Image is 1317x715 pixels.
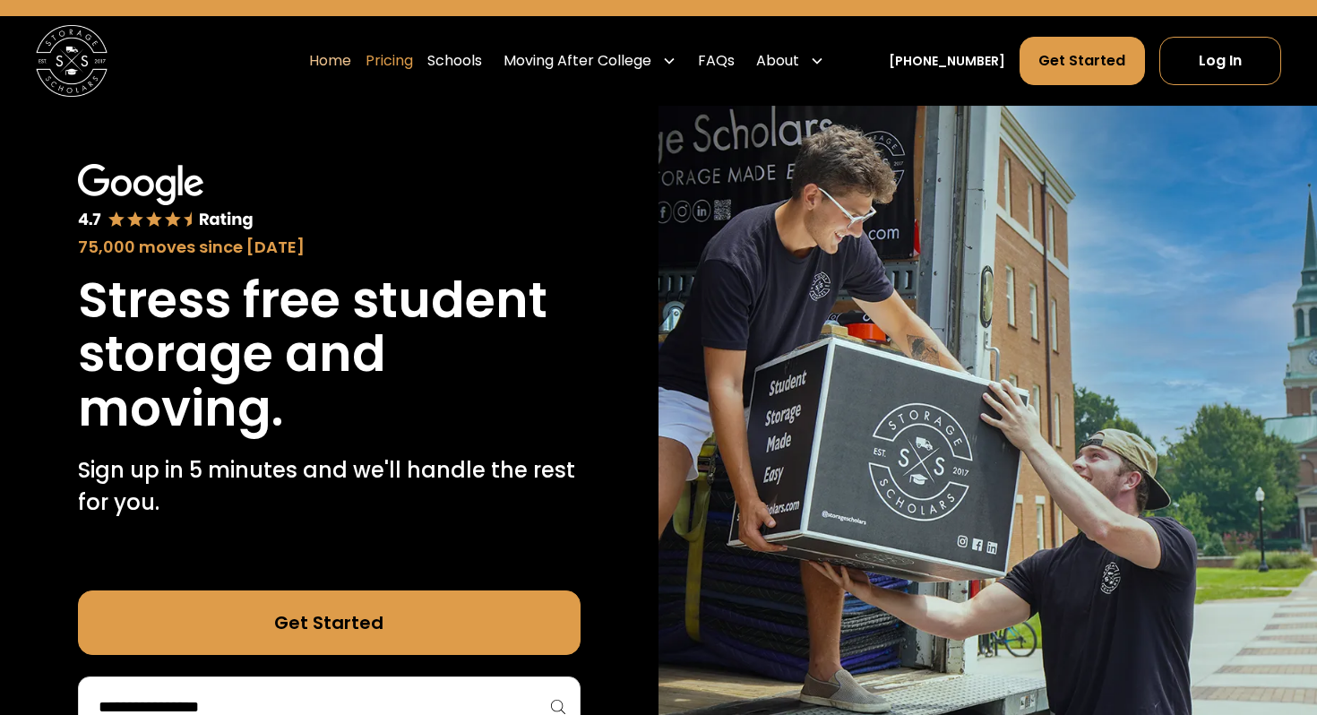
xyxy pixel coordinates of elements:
[78,164,254,231] img: Google 4.7 star rating
[78,454,581,519] p: Sign up in 5 minutes and we'll handle the rest for you.
[889,52,1005,71] a: [PHONE_NUMBER]
[78,235,581,259] div: 75,000 moves since [DATE]
[366,36,413,86] a: Pricing
[309,36,351,86] a: Home
[78,273,581,436] h1: Stress free student storage and moving.
[496,36,684,86] div: Moving After College
[1020,37,1144,85] a: Get Started
[78,590,581,655] a: Get Started
[756,50,799,72] div: About
[427,36,482,86] a: Schools
[749,36,831,86] div: About
[36,25,108,97] img: Storage Scholars main logo
[698,36,735,86] a: FAQs
[1159,37,1281,85] a: Log In
[504,50,651,72] div: Moving After College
